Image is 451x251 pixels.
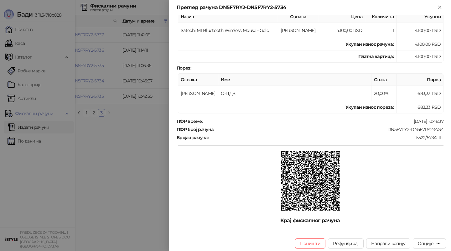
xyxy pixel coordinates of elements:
td: [PERSON_NAME] [278,23,318,38]
td: 4.100,00 RSD [397,38,443,50]
strong: ПФР број рачуна : [177,127,214,132]
button: Направи копију [366,238,410,248]
td: 4.100,00 RSD [397,50,443,63]
td: 683,33 RSD [397,101,443,113]
td: 4.100,00 RSD [318,23,365,38]
th: Количина [365,11,397,23]
strong: Бројач рачуна : [177,135,208,140]
td: 1 [365,23,397,38]
td: Satechi M1 Bluetooth Wireless Mouse - Gold [178,23,278,38]
th: Ознака [178,74,218,86]
span: Направи копију [371,241,405,246]
strong: Укупан износ рачуна : [345,41,394,47]
strong: ПФР време : [177,118,203,124]
strong: Укупан износ пореза: [345,104,394,110]
th: Порез [397,74,443,86]
td: [PERSON_NAME] [178,86,218,101]
th: Укупно [397,11,443,23]
button: Рефундирај [328,238,364,248]
td: О-ПДВ [218,86,371,101]
div: [DATE] 10:46:37 [203,118,444,124]
th: Стопа [371,74,397,86]
th: Назив [178,11,278,23]
span: Крај фискалног рачуна [275,217,345,223]
button: Поништи [295,238,326,248]
div: DN5F7RY2-DN5F7RY2-5734 [215,127,444,132]
strong: Порез : [177,65,191,71]
th: Име [218,74,371,86]
th: Цена [318,11,365,23]
th: Ознака [278,11,318,23]
div: 5522/5734ПП [209,135,444,140]
td: 683,33 RSD [397,86,443,101]
td: 4.100,00 RSD [397,23,443,38]
div: Преглед рачуна DN5F7RY2-DN5F7RY2-5734 [177,4,436,11]
img: QR код [281,151,340,211]
strong: Платна картица : [358,54,394,59]
div: Опције [418,241,433,246]
button: Close [436,4,443,11]
td: 20,00% [371,86,397,101]
button: Опције [413,238,446,248]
